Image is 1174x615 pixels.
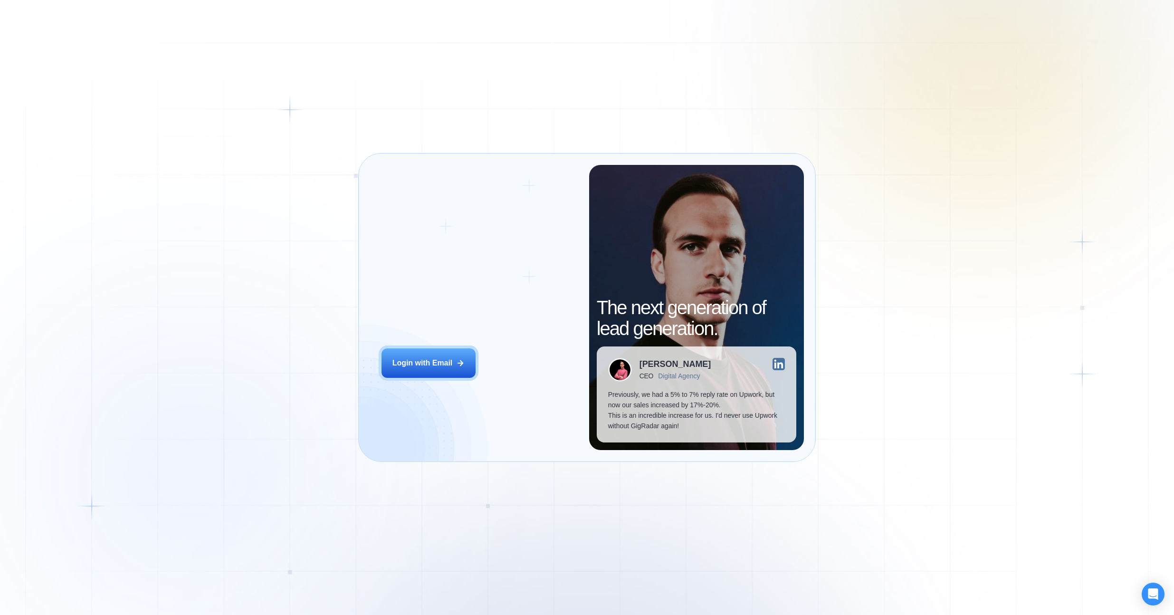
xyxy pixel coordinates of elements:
div: Login with Email [392,358,453,368]
div: Digital Agency [658,372,700,380]
button: Login with Email [382,348,476,378]
div: CEO [639,372,653,380]
div: [PERSON_NAME] [639,360,711,368]
p: Previously, we had a 5% to 7% reply rate on Upwork, but now our sales increased by 17%-20%. This ... [608,389,785,431]
div: Open Intercom Messenger [1142,583,1164,605]
h2: The next generation of lead generation. [597,297,796,339]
